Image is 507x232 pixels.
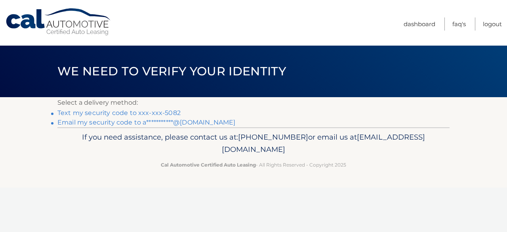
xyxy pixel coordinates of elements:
[452,17,466,31] a: FAQ's
[404,17,435,31] a: Dashboard
[5,8,112,36] a: Cal Automotive
[161,162,256,168] strong: Cal Automotive Certified Auto Leasing
[63,131,444,156] p: If you need assistance, please contact us at: or email us at
[238,132,308,142] span: [PHONE_NUMBER]
[57,97,450,108] p: Select a delivery method:
[63,161,444,169] p: - All Rights Reserved - Copyright 2025
[57,64,286,79] span: We need to verify your identity
[57,109,181,117] a: Text my security code to xxx-xxx-5082
[483,17,502,31] a: Logout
